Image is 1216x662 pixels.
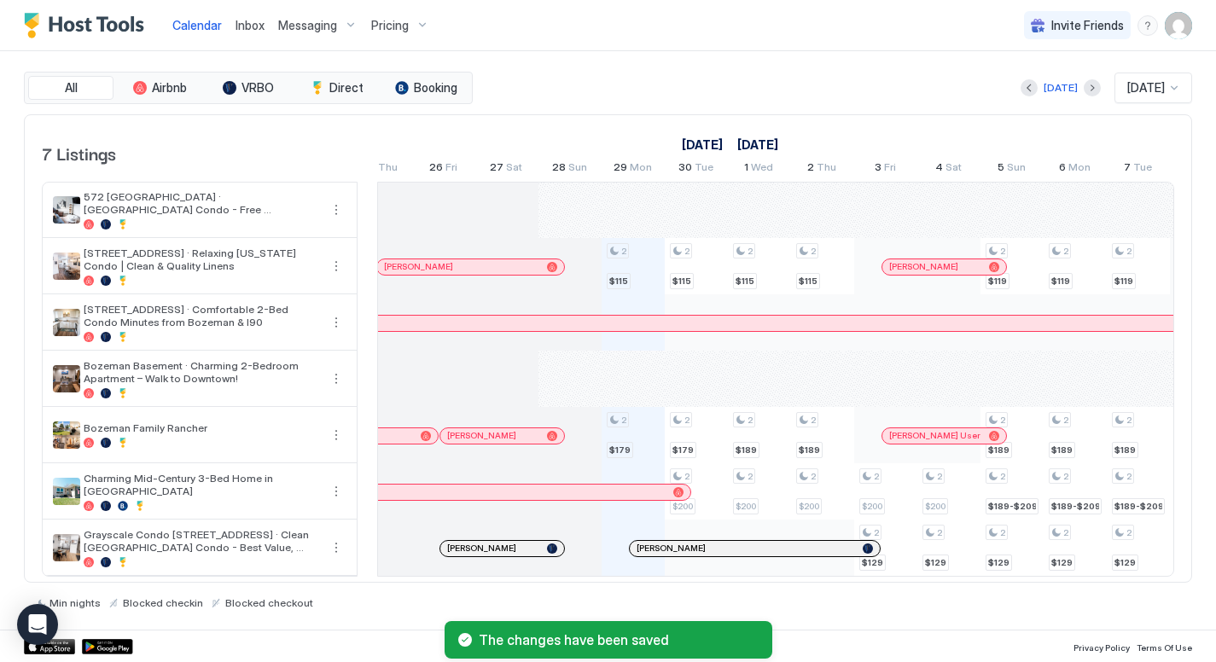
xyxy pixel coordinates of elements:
span: 2 [1000,246,1005,257]
span: $115 [609,276,628,287]
span: $115 [672,276,691,287]
span: Invite Friends [1051,18,1124,33]
span: Calendar [172,18,222,32]
span: Blocked checkin [123,596,203,609]
span: $119 [1051,276,1070,287]
div: listing image [53,253,80,280]
span: 2 [1000,471,1005,482]
button: Previous month [1021,79,1038,96]
span: 2 [684,415,689,426]
span: 2 [811,471,816,482]
a: September 25, 2025 [358,157,402,182]
span: Sat [945,160,962,178]
div: Open Intercom Messenger [17,604,58,645]
span: Charming Mid-Century 3-Bed Home in [GEOGRAPHIC_DATA] [84,472,319,497]
span: $200 [799,501,819,512]
button: Airbnb [117,76,202,100]
span: 2 [621,246,626,257]
span: $129 [1114,557,1136,568]
a: September 29, 2025 [609,157,656,182]
span: VRBO [241,80,274,96]
span: 2 [1126,527,1132,538]
a: October 1, 2025 [740,157,777,182]
span: $200 [862,501,882,512]
span: 2 [1063,471,1068,482]
span: 2 [811,415,816,426]
span: 2 [937,527,942,538]
span: 2 [937,471,942,482]
button: [DATE] [1041,78,1080,98]
span: [PERSON_NAME] [384,261,453,272]
a: September 30, 2025 [674,157,718,182]
button: Direct [294,76,380,100]
span: $115 [736,276,754,287]
span: 2 [1126,415,1132,426]
span: [PERSON_NAME] [447,430,516,441]
div: tab-group [24,72,473,104]
span: Fri [445,160,457,178]
div: User profile [1165,12,1192,39]
button: More options [326,537,346,558]
div: listing image [53,196,80,224]
span: 2 [1126,246,1132,257]
button: Next month [1084,79,1101,96]
span: 2 [684,246,689,257]
span: 26 [429,160,443,178]
a: Host Tools Logo [24,13,152,38]
span: Sun [568,160,587,178]
a: September 28, 2025 [548,157,591,182]
span: 29 [614,160,627,178]
span: 2 [1063,527,1068,538]
span: 2 [811,246,816,257]
span: 2 [1126,471,1132,482]
button: Booking [383,76,468,100]
div: menu [1137,15,1158,36]
span: 2 [621,415,626,426]
span: All [65,80,78,96]
span: $200 [925,501,945,512]
span: Blocked checkout [225,596,313,609]
span: Tue [1133,160,1152,178]
span: [STREET_ADDRESS] · Comfortable 2-Bed Condo Minutes from Bozeman & I90 [84,303,319,328]
div: menu [326,312,346,333]
div: listing image [53,478,80,505]
div: [DATE] [1044,80,1078,96]
span: Min nights [49,596,101,609]
span: Pricing [371,18,409,33]
span: $189 [799,444,820,456]
span: 2 [807,160,814,178]
div: listing image [53,365,80,392]
span: $200 [736,501,756,512]
span: 30 [678,160,692,178]
button: VRBO [206,76,291,100]
a: October 2, 2025 [803,157,841,182]
span: 2 [684,471,689,482]
button: More options [326,256,346,276]
span: Bozeman Basement · Charming 2-Bedroom Apartment – Walk to Downtown! [84,359,319,385]
span: $189-$209 [988,501,1036,512]
span: 7 Listings [42,140,116,165]
span: [STREET_ADDRESS] · Relaxing [US_STATE] Condo | Clean & Quality Linens [84,247,319,272]
span: 2 [1063,246,1068,257]
span: Wed [751,160,773,178]
a: September 26, 2025 [425,157,462,182]
span: $119 [988,276,1007,287]
span: $129 [862,557,883,568]
span: Direct [329,80,364,96]
div: menu [326,256,346,276]
span: Grayscale Condo [STREET_ADDRESS] · Clean [GEOGRAPHIC_DATA] Condo - Best Value, Great Sleep [84,528,319,554]
span: $119 [1114,276,1133,287]
div: listing image [53,534,80,561]
a: October 1, 2025 [733,132,783,157]
span: 1 [744,160,748,178]
div: menu [326,481,346,502]
span: $189-$209 [1051,501,1099,512]
div: menu [326,537,346,558]
span: Fri [884,160,896,178]
span: $189 [1051,444,1073,456]
button: All [28,76,113,100]
span: [PERSON_NAME] [889,261,958,272]
a: Calendar [172,16,222,34]
span: Booking [414,80,457,96]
